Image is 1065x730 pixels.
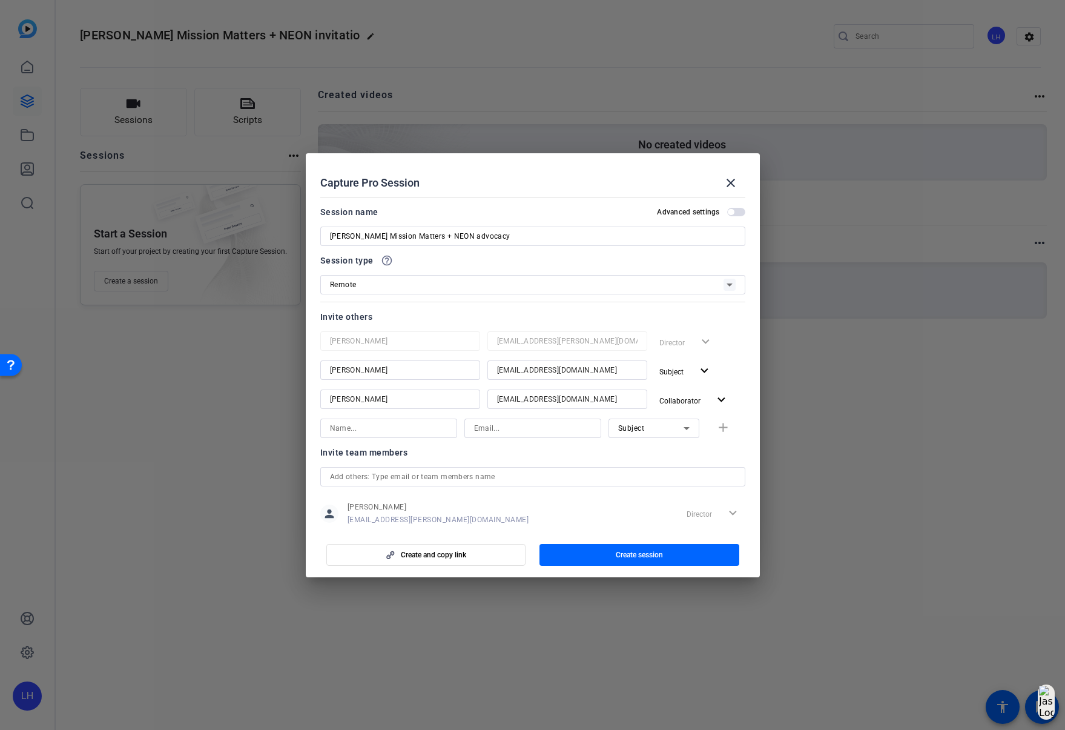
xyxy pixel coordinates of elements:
span: Remote [330,280,357,289]
input: Email... [497,334,638,348]
span: Create and copy link [401,550,466,560]
input: Email... [497,363,638,377]
button: Subject [654,360,717,382]
div: Invite others [320,310,745,324]
button: Create and copy link [326,544,526,566]
span: Subject [659,368,684,376]
mat-icon: close [724,176,738,190]
span: Subject [618,424,645,433]
span: [EMAIL_ADDRESS][PERSON_NAME][DOMAIN_NAME] [348,515,529,525]
input: Name... [330,363,470,377]
span: [PERSON_NAME] [348,502,529,512]
mat-icon: help_outline [381,254,393,267]
input: Add others: Type email or team members name [330,470,736,484]
span: Create session [616,550,663,560]
input: Name... [330,334,470,348]
span: Collaborator [659,397,701,405]
input: Name... [330,421,447,436]
mat-icon: person [320,505,338,523]
button: Create session [539,544,739,566]
input: Email... [497,392,638,406]
mat-icon: expand_more [697,363,712,379]
div: Capture Pro Session [320,168,745,197]
div: Session name [320,205,378,219]
input: Enter Session Name [330,229,736,244]
h2: Advanced settings [657,207,719,217]
input: Email... [474,421,592,436]
button: Collaborator [654,390,734,411]
div: Invite team members [320,445,745,460]
input: Name... [330,392,470,406]
mat-icon: expand_more [714,393,729,408]
span: Session type [320,253,374,268]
